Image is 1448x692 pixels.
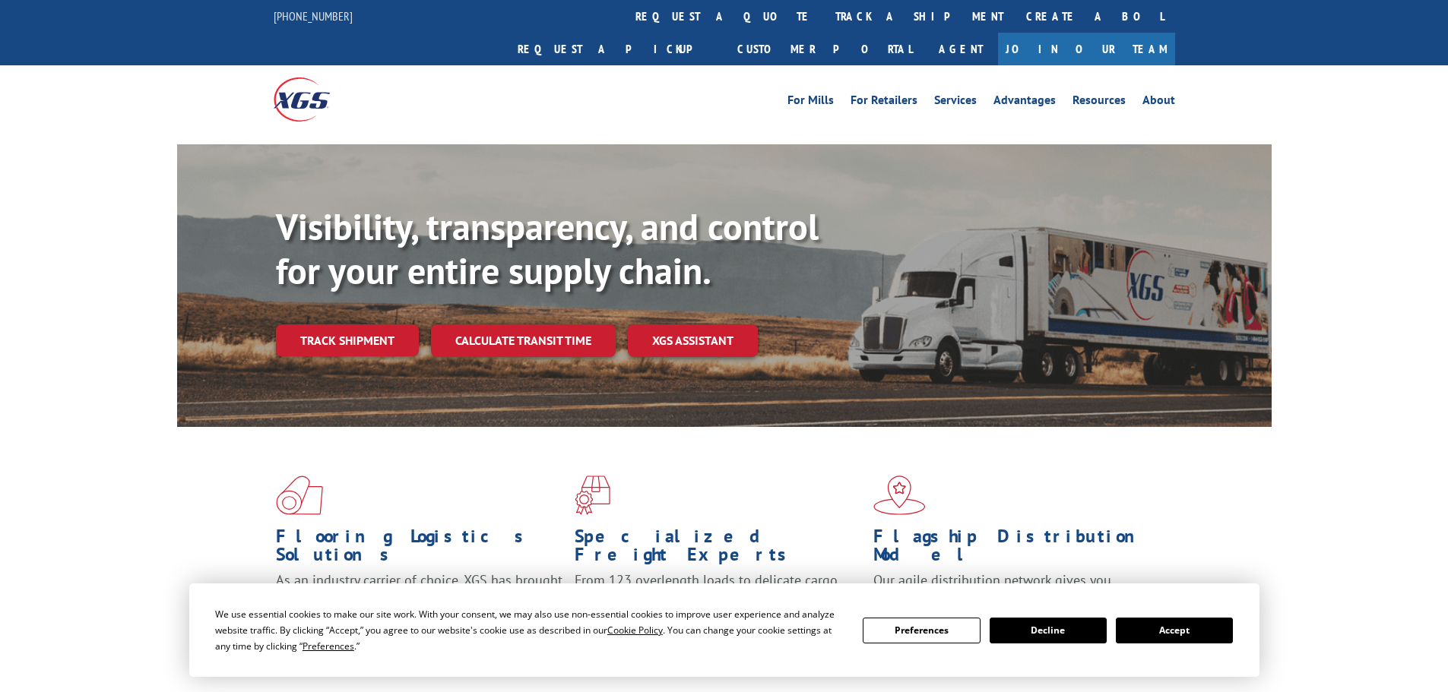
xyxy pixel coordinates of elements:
[276,324,419,356] a: Track shipment
[276,527,563,571] h1: Flooring Logistics Solutions
[1073,94,1126,111] a: Resources
[726,33,924,65] a: Customer Portal
[303,640,354,653] span: Preferences
[575,571,862,639] p: From 123 overlength loads to delicate cargo, our experienced staff knows the best way to move you...
[990,618,1107,643] button: Decline
[189,583,1259,677] div: Cookie Consent Prompt
[1142,94,1175,111] a: About
[863,618,980,643] button: Preferences
[575,527,862,571] h1: Specialized Freight Experts
[1116,618,1233,643] button: Accept
[607,624,663,637] span: Cookie Policy
[276,476,323,515] img: xgs-icon-total-supply-chain-intelligence-red
[873,571,1153,607] span: Our agile distribution network gives you nationwide inventory management on demand.
[873,527,1161,571] h1: Flagship Distribution Model
[575,476,610,515] img: xgs-icon-focused-on-flooring-red
[506,33,726,65] a: Request a pickup
[215,606,844,654] div: We use essential cookies to make our site work. With your consent, we may also use non-essential ...
[924,33,998,65] a: Agent
[628,324,758,357] a: XGS ASSISTANT
[998,33,1175,65] a: Join Our Team
[934,94,977,111] a: Services
[274,8,353,24] a: [PHONE_NUMBER]
[993,94,1056,111] a: Advantages
[873,476,926,515] img: xgs-icon-flagship-distribution-model-red
[787,94,834,111] a: For Mills
[431,324,616,357] a: Calculate transit time
[276,571,562,625] span: As an industry carrier of choice, XGS has brought innovation and dedication to flooring logistics...
[851,94,917,111] a: For Retailers
[276,203,819,294] b: Visibility, transparency, and control for your entire supply chain.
